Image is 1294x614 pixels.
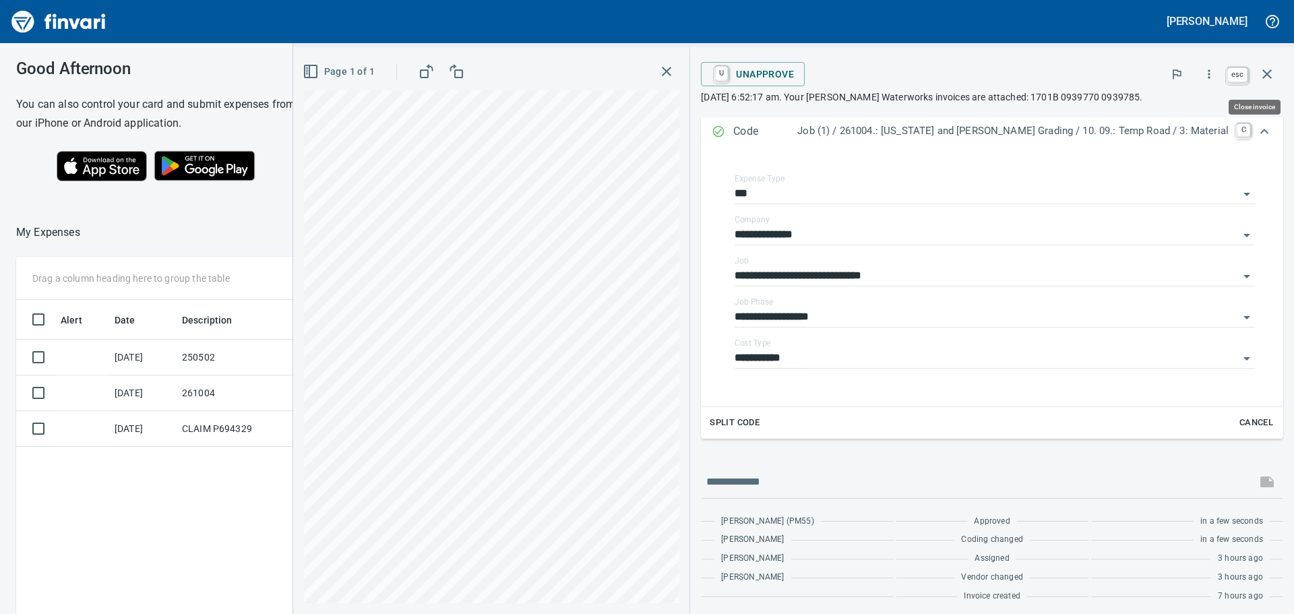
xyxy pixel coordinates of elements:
[735,298,773,306] label: Job Phase
[147,144,263,188] img: Get it on Google Play
[735,175,784,183] label: Expense Type
[16,224,80,241] p: My Expenses
[1251,466,1283,498] span: This records your message into the invoice and notifies anyone mentioned
[1237,349,1256,368] button: Open
[1227,67,1247,82] a: esc
[177,340,298,375] td: 250502
[32,272,230,285] p: Drag a column heading here to group the table
[1218,571,1263,584] span: 3 hours ago
[177,375,298,411] td: 261004
[57,151,147,181] img: Download on the App Store
[715,66,728,81] a: U
[16,59,303,78] h3: Good Afternoon
[721,533,784,547] span: [PERSON_NAME]
[1218,552,1263,565] span: 3 hours ago
[1200,533,1263,547] span: in a few seconds
[961,533,1022,547] span: Coding changed
[712,63,794,86] span: Unapprove
[735,339,771,347] label: Cost Type
[8,5,109,38] img: Finvari
[115,312,135,328] span: Date
[1237,185,1256,204] button: Open
[721,552,784,565] span: [PERSON_NAME]
[797,123,1229,139] p: Job (1) / 261004.: [US_STATE] and [PERSON_NAME] Grading / 10. 09.: Temp Road / 3: Material
[109,411,177,447] td: [DATE]
[182,312,250,328] span: Description
[115,312,153,328] span: Date
[109,340,177,375] td: [DATE]
[1237,123,1250,137] a: C
[964,590,1020,603] span: Invoice created
[1237,226,1256,245] button: Open
[61,312,82,328] span: Alert
[706,412,763,433] button: Split Code
[1237,267,1256,286] button: Open
[975,552,1009,565] span: Assigned
[177,411,298,447] td: CLAIM P694329
[16,95,303,133] h6: You can also control your card and submit expenses from our iPhone or Android application.
[701,154,1283,439] div: Expand
[1200,515,1263,528] span: in a few seconds
[109,375,177,411] td: [DATE]
[1218,590,1263,603] span: 7 hours ago
[182,312,233,328] span: Description
[1238,415,1274,431] span: Cancel
[721,515,813,528] span: [PERSON_NAME] (PM55)
[735,216,770,224] label: Company
[733,123,797,141] p: Code
[1235,412,1278,433] button: Cancel
[701,62,805,86] button: UUnapprove
[974,515,1010,528] span: Approved
[300,59,380,84] button: Page 1 of 1
[305,63,375,80] span: Page 1 of 1
[961,571,1022,584] span: Vendor changed
[1167,14,1247,28] h5: [PERSON_NAME]
[701,90,1283,104] p: [DATE] 6:52:17 am. Your [PERSON_NAME] Waterworks invoices are attached: 1701B 0939770 0939785.
[1163,11,1251,32] button: [PERSON_NAME]
[735,257,749,265] label: Job
[1237,308,1256,327] button: Open
[701,110,1283,154] div: Expand
[61,312,100,328] span: Alert
[710,415,760,431] span: Split Code
[721,571,784,584] span: [PERSON_NAME]
[16,224,80,241] nav: breadcrumb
